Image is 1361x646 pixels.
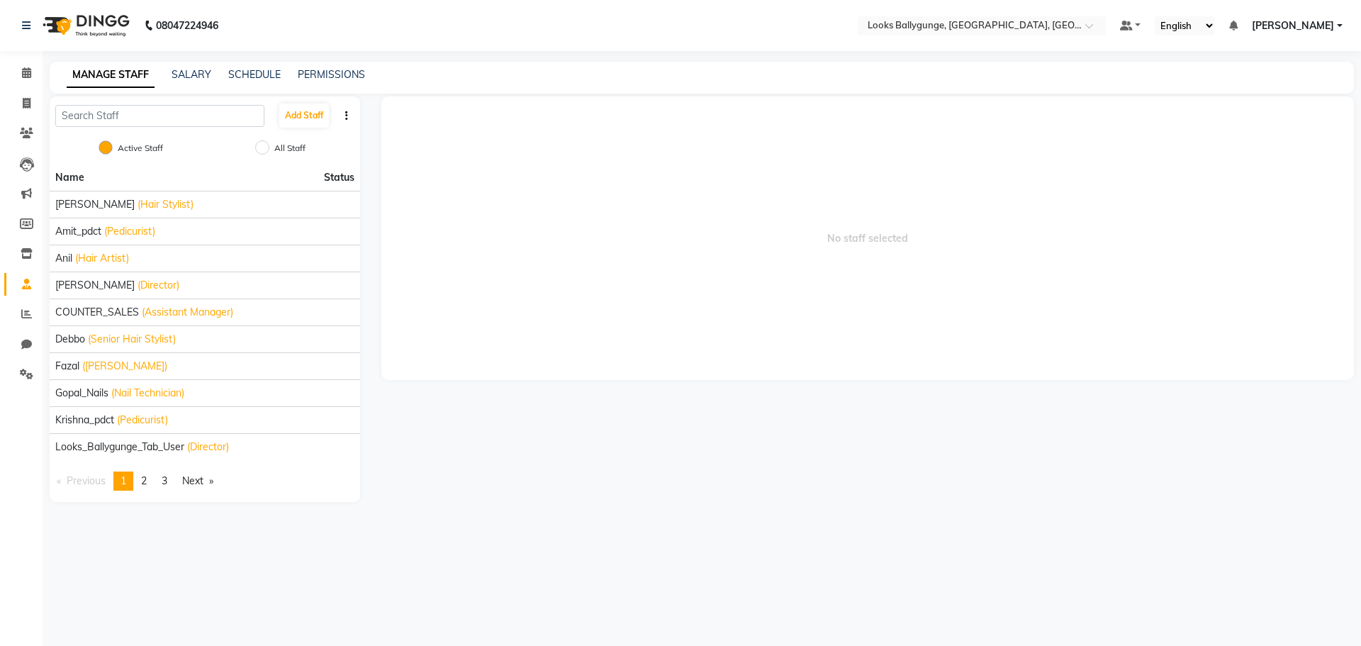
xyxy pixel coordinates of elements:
span: Debbo [55,332,85,347]
span: 3 [162,474,167,487]
label: Active Staff [118,142,163,155]
span: (Director) [187,440,229,455]
span: 2 [141,474,147,487]
span: amit_pdct [55,224,101,239]
span: anil [55,251,72,266]
span: Krishna_pdct [55,413,114,428]
span: [PERSON_NAME] [55,278,135,293]
span: Looks_Ballygunge_Tab_User [55,440,184,455]
img: logo [36,6,133,45]
a: MANAGE STAFF [67,62,155,88]
span: No staff selected [381,96,1355,380]
span: (Director) [138,278,179,293]
span: [PERSON_NAME] [1252,18,1334,33]
span: [PERSON_NAME] [55,197,135,212]
span: Fazal [55,359,79,374]
nav: Pagination [50,472,360,491]
iframe: chat widget [1301,589,1347,632]
span: Gopal_Nails [55,386,108,401]
span: (Pedicurist) [117,413,168,428]
span: Status [324,170,354,185]
span: (Pedicurist) [104,224,155,239]
span: (Senior Hair Stylist) [88,332,176,347]
a: PERMISSIONS [298,68,365,81]
input: Search Staff [55,105,264,127]
span: ([PERSON_NAME]) [82,359,167,374]
span: (Nail Technician) [111,386,184,401]
span: 1 [121,474,126,487]
a: SCHEDULE [228,68,281,81]
a: SALARY [172,68,211,81]
label: All Staff [274,142,306,155]
b: 08047224946 [156,6,218,45]
span: (Hair Artist) [75,251,129,266]
span: (Assistant Manager) [142,305,233,320]
button: Add Staff [279,104,329,128]
span: Name [55,171,84,184]
span: (Hair Stylist) [138,197,194,212]
a: Next [175,472,220,491]
span: COUNTER_SALES [55,305,139,320]
span: Previous [67,474,106,487]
